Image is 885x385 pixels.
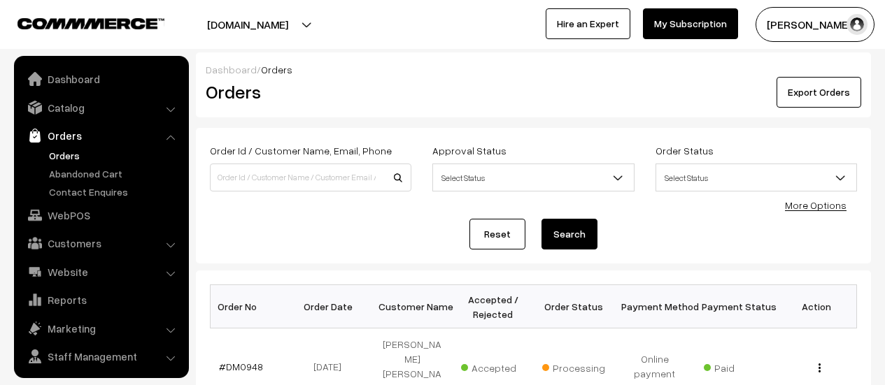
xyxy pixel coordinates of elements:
th: Customer Name [372,285,453,328]
span: Select Status [656,164,857,191]
a: WebPOS [17,203,184,228]
a: Orders [17,123,184,148]
a: COMMMERCE [17,14,140,31]
a: More Options [785,199,847,211]
span: Select Status [656,166,856,190]
input: Order Id / Customer Name / Customer Email / Customer Phone [210,164,411,191]
label: Order Status [656,143,714,158]
a: Website [17,259,184,284]
span: Select Status [432,164,634,191]
button: Export Orders [777,77,861,108]
img: COMMMERCE [17,18,164,29]
th: Order Status [534,285,615,328]
span: Orders [261,64,292,75]
img: Menu [819,363,821,372]
a: Reset [469,219,525,249]
label: Approval Status [432,143,507,158]
th: Action [776,285,857,328]
a: Dashboard [17,66,184,92]
a: #DM0948 [219,361,263,372]
a: Orders [45,148,184,163]
img: user [847,14,868,35]
button: [PERSON_NAME] [756,7,875,42]
span: Paid [704,357,774,375]
button: [DOMAIN_NAME] [158,7,337,42]
a: Catalog [17,95,184,120]
th: Payment Method [614,285,695,328]
a: Reports [17,287,184,312]
span: Select Status [433,166,633,190]
span: Processing [542,357,612,375]
button: Search [541,219,597,249]
a: Contact Enquires [45,184,184,199]
div: / [206,62,861,77]
a: Marketing [17,316,184,341]
label: Order Id / Customer Name, Email, Phone [210,143,392,158]
a: Dashboard [206,64,257,75]
a: My Subscription [643,8,738,39]
th: Order No [211,285,292,328]
h2: Orders [206,81,410,103]
a: Hire an Expert [546,8,630,39]
a: Staff Management [17,344,184,369]
a: Customers [17,231,184,256]
span: Accepted [461,357,531,375]
th: Accepted / Rejected [453,285,534,328]
th: Order Date [291,285,372,328]
a: Abandoned Cart [45,166,184,181]
th: Payment Status [695,285,777,328]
